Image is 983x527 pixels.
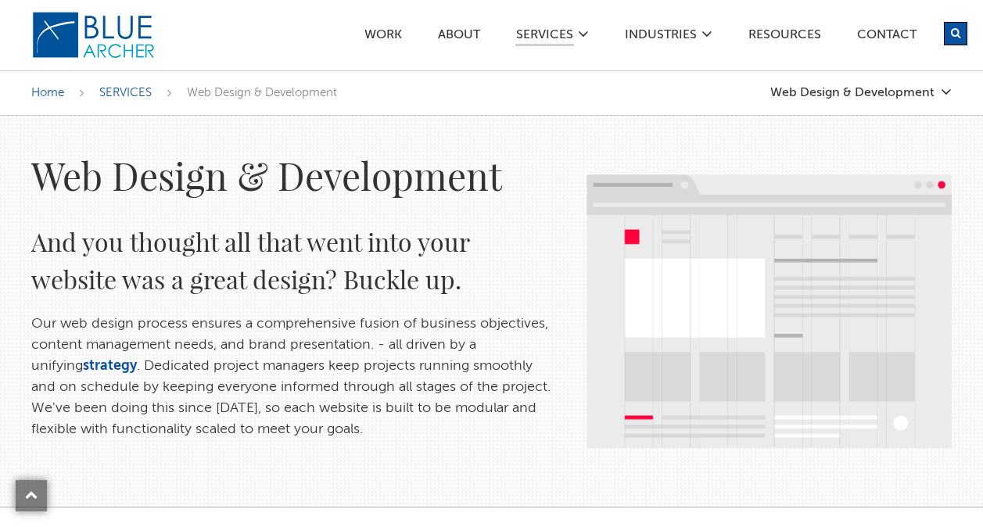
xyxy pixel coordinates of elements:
[515,29,574,46] a: SERVICES
[856,29,917,45] a: Contact
[99,87,152,99] a: SERVICES
[31,223,555,298] h2: And you thought all that went into your website was a great design? Buckle up.
[437,29,481,45] a: ABOUT
[364,29,403,45] a: Work
[83,359,137,373] a: strategy
[770,86,952,99] a: Web Design & Development
[31,87,64,99] a: Home
[31,314,555,440] p: Our web design process ensures a comprehensive fusion of business objectives, content management ...
[31,11,156,59] img: Blue Archer Logo
[587,174,952,448] img: what%2Dwe%2Ddo%2DWebdesign%2D%281%29.png
[624,29,698,45] a: Industries
[31,151,555,199] h1: Web Design & Development
[748,29,822,45] a: Resources
[187,87,337,99] span: Web Design & Development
